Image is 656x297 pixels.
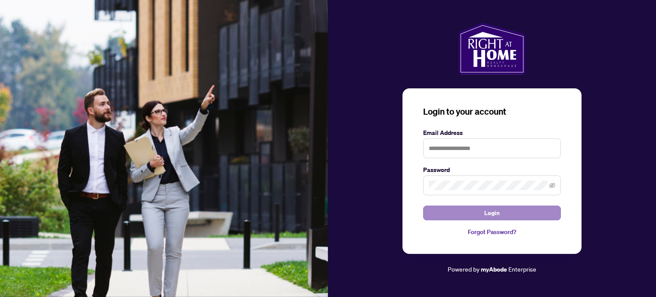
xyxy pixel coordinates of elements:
[423,206,561,220] button: Login
[448,265,480,273] span: Powered by
[484,206,500,220] span: Login
[423,106,561,118] h3: Login to your account
[508,265,536,273] span: Enterprise
[458,23,525,75] img: ma-logo
[481,265,507,274] a: myAbode
[423,128,561,138] label: Email Address
[423,227,561,237] a: Forgot Password?
[549,182,555,188] span: eye-invisible
[423,165,561,175] label: Password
